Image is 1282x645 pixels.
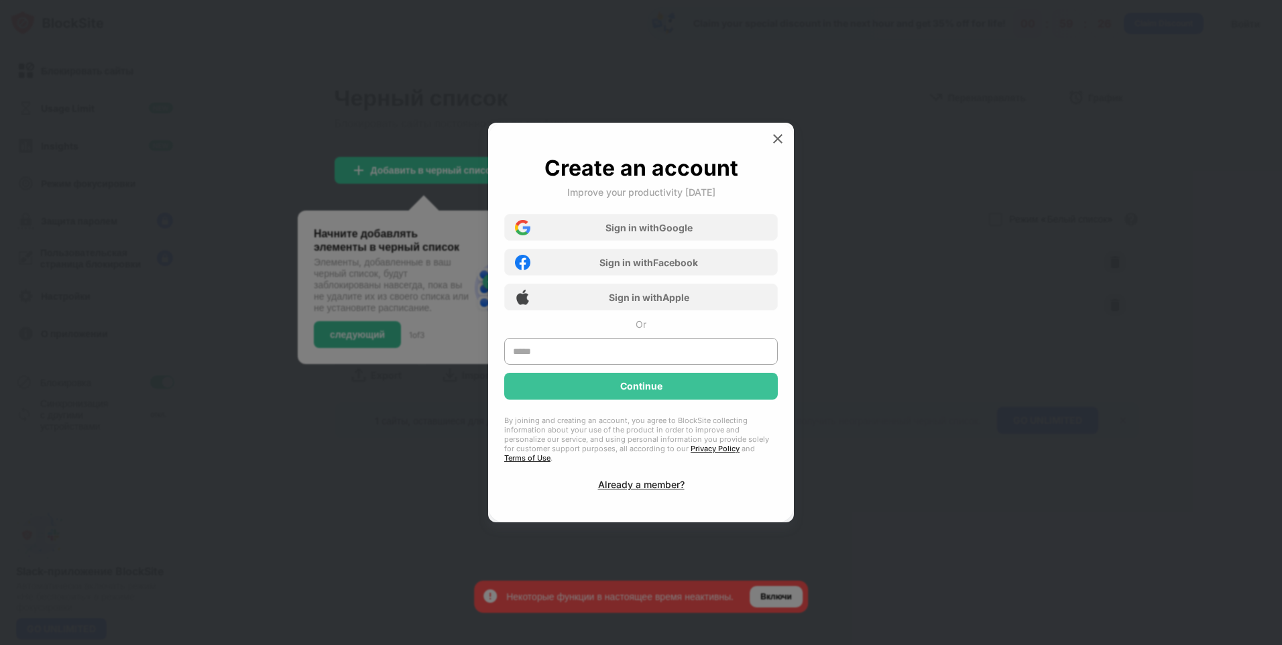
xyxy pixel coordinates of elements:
img: apple-icon.png [515,290,530,305]
div: By joining and creating an account, you agree to BlockSite collecting information about your use ... [504,416,778,463]
div: Or [636,318,646,330]
a: Privacy Policy [691,444,740,453]
div: Create an account [544,155,738,181]
img: google-icon.png [515,220,530,235]
div: Continue [620,381,662,392]
img: facebook-icon.png [515,255,530,270]
a: Terms of Use [504,453,550,463]
div: Already a member? [598,479,685,490]
div: Improve your productivity [DATE] [567,186,715,198]
div: Sign in with Facebook [599,257,698,268]
div: Sign in with Apple [609,292,689,303]
div: Sign in with Google [605,222,693,233]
